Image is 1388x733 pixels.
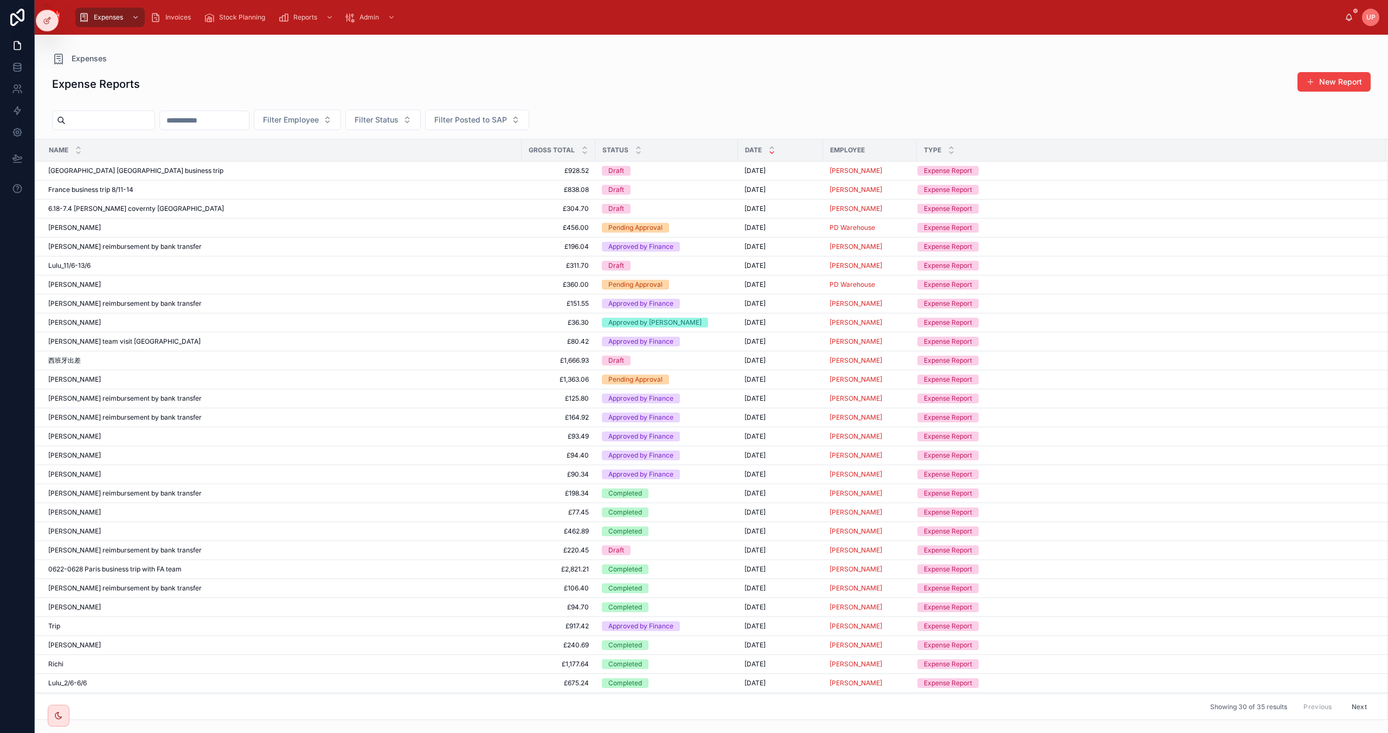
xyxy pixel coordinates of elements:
[744,299,766,308] span: [DATE]
[744,185,817,194] a: [DATE]
[830,280,875,289] span: PD Warehouse
[602,526,731,536] a: Completed
[830,261,882,270] span: [PERSON_NAME]
[744,280,766,289] span: [DATE]
[830,166,910,175] a: [PERSON_NAME]
[48,223,515,232] a: [PERSON_NAME]
[48,185,515,194] a: France business trip 8/11-14
[924,204,972,214] div: Expense Report
[830,451,910,460] a: [PERSON_NAME]
[48,375,515,384] a: [PERSON_NAME]
[602,166,731,176] a: Draft
[830,432,910,441] a: [PERSON_NAME]
[830,394,910,403] a: [PERSON_NAME]
[608,223,663,233] div: Pending Approval
[830,299,910,308] a: [PERSON_NAME]
[924,432,972,441] div: Expense Report
[917,375,1373,384] a: Expense Report
[528,299,589,308] a: £151.55
[528,489,589,498] a: £198.34
[48,470,101,479] span: [PERSON_NAME]
[830,546,882,555] a: [PERSON_NAME]
[48,299,515,308] a: [PERSON_NAME] reimbursement by bank transfer
[48,261,91,270] span: Lulu_11/6-13/6
[528,527,589,536] a: £462.89
[528,546,589,555] a: £220.45
[608,394,673,403] div: Approved by Finance
[744,451,817,460] a: [DATE]
[528,508,589,517] a: £77.45
[48,204,515,213] a: 6.18-7.4 [PERSON_NAME] covernty [GEOGRAPHIC_DATA]
[359,13,379,22] span: Admin
[48,451,101,460] span: [PERSON_NAME]
[528,375,589,384] span: £1,363.06
[608,356,624,365] div: Draft
[744,204,817,213] a: [DATE]
[48,394,202,403] span: [PERSON_NAME] reimbursement by bank transfer
[608,526,642,536] div: Completed
[602,451,731,460] a: Approved by Finance
[263,114,319,125] span: Filter Employee
[744,356,766,365] span: [DATE]
[48,337,515,346] a: [PERSON_NAME] team visit [GEOGRAPHIC_DATA]
[602,204,731,214] a: Draft
[830,432,882,441] span: [PERSON_NAME]
[608,242,673,252] div: Approved by Finance
[830,546,910,555] a: [PERSON_NAME]
[48,527,515,536] a: [PERSON_NAME]
[830,508,882,517] a: [PERSON_NAME]
[744,166,817,175] a: [DATE]
[608,318,702,327] div: Approved by [PERSON_NAME]
[917,507,1373,517] a: Expense Report
[602,318,731,327] a: Approved by [PERSON_NAME]
[917,223,1373,233] a: Expense Report
[602,356,731,365] a: Draft
[830,451,882,460] a: [PERSON_NAME]
[830,166,882,175] a: [PERSON_NAME]
[48,337,201,346] span: [PERSON_NAME] team visit [GEOGRAPHIC_DATA]
[48,451,515,460] a: [PERSON_NAME]
[830,337,882,346] a: [PERSON_NAME]
[924,337,972,346] div: Expense Report
[528,261,589,270] a: £311.70
[830,242,910,251] a: [PERSON_NAME]
[528,413,589,422] a: £164.92
[608,507,642,517] div: Completed
[48,470,515,479] a: [PERSON_NAME]
[744,318,766,327] span: [DATE]
[1297,72,1371,92] a: New Report
[917,204,1373,214] a: Expense Report
[528,451,589,460] a: £94.40
[48,204,224,213] span: 6.18-7.4 [PERSON_NAME] covernty [GEOGRAPHIC_DATA]
[608,413,673,422] div: Approved by Finance
[528,356,589,365] a: £1,666.93
[165,13,191,22] span: Invoices
[528,318,589,327] span: £36.30
[94,13,123,22] span: Expenses
[924,185,972,195] div: Expense Report
[924,564,972,574] div: Expense Report
[528,185,589,194] span: £838.08
[528,223,589,232] a: £456.00
[830,413,882,422] a: [PERSON_NAME]
[924,280,972,290] div: Expense Report
[528,242,589,251] span: £196.04
[917,394,1373,403] a: Expense Report
[275,8,339,27] a: Reports
[201,8,273,27] a: Stock Planning
[608,337,673,346] div: Approved by Finance
[70,5,1345,29] div: scrollable content
[830,527,882,536] a: [PERSON_NAME]
[924,223,972,233] div: Expense Report
[917,526,1373,536] a: Expense Report
[744,470,817,479] a: [DATE]
[830,204,882,213] a: [PERSON_NAME]
[830,508,910,517] a: [PERSON_NAME]
[602,488,731,498] a: Completed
